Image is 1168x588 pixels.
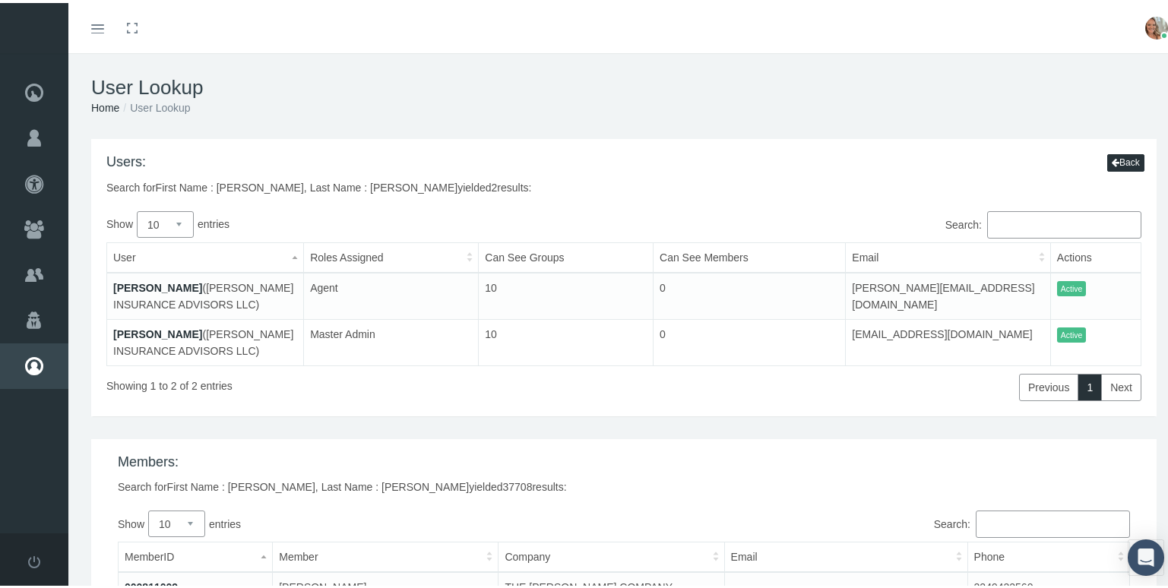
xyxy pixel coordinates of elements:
[304,316,479,362] td: Master Admin
[106,208,624,235] label: Show entries
[1019,371,1078,398] a: Previous
[107,239,304,270] th: User: activate to sort column descending
[846,270,1050,317] td: [PERSON_NAME][EMAIL_ADDRESS][DOMAIN_NAME]
[724,539,967,570] th: Email: activate to sort column ascending
[654,239,846,270] th: Can See Members
[107,316,304,362] td: ([PERSON_NAME] INSURANCE ADVISORS LLC)
[1145,14,1168,36] img: S_Profile_Picture_15372.jpg
[1078,371,1102,398] a: 1
[1050,239,1141,270] th: Actions
[1057,324,1087,340] span: Active
[273,539,499,570] th: Member: activate to sort column ascending
[118,507,624,534] label: Show entries
[113,279,202,291] a: [PERSON_NAME]
[107,270,304,317] td: ([PERSON_NAME] INSURANCE ADVISORS LLC)
[91,73,1157,96] h1: User Lookup
[503,478,533,490] span: 37708
[118,451,1130,468] h4: Members:
[1107,151,1144,169] button: Back
[304,270,479,317] td: Agent
[976,507,1130,535] input: Search:
[654,270,846,317] td: 0
[148,507,205,534] select: Showentries
[479,270,654,317] td: 10
[846,239,1050,270] th: Email: activate to sort column ascending
[967,539,1129,570] th: Phone: activate to sort column ascending
[1057,278,1087,294] span: Active
[492,179,498,191] span: 2
[479,316,654,362] td: 10
[91,99,119,111] a: Home
[479,239,654,270] th: Can See Groups
[304,239,479,270] th: Roles Assigned: activate to sort column ascending
[654,316,846,362] td: 0
[106,176,531,193] div: Search for yielded results:
[846,316,1050,362] td: [EMAIL_ADDRESS][DOMAIN_NAME]
[119,96,190,113] li: User Lookup
[106,151,531,168] h4: Users:
[1101,371,1141,398] a: Next
[167,478,470,490] span: First Name : [PERSON_NAME], Last Name : [PERSON_NAME]
[987,208,1141,236] input: Search:
[137,208,194,235] select: Showentries
[499,539,724,570] th: Company: activate to sort column ascending
[624,208,1141,236] label: Search:
[624,507,1130,535] label: Search:
[119,539,273,570] th: MemberID: activate to sort column descending
[156,179,458,191] span: First Name : [PERSON_NAME], Last Name : [PERSON_NAME]
[118,476,1130,492] div: Search for yielded results:
[113,325,202,337] a: [PERSON_NAME]
[1128,536,1164,573] div: Open Intercom Messenger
